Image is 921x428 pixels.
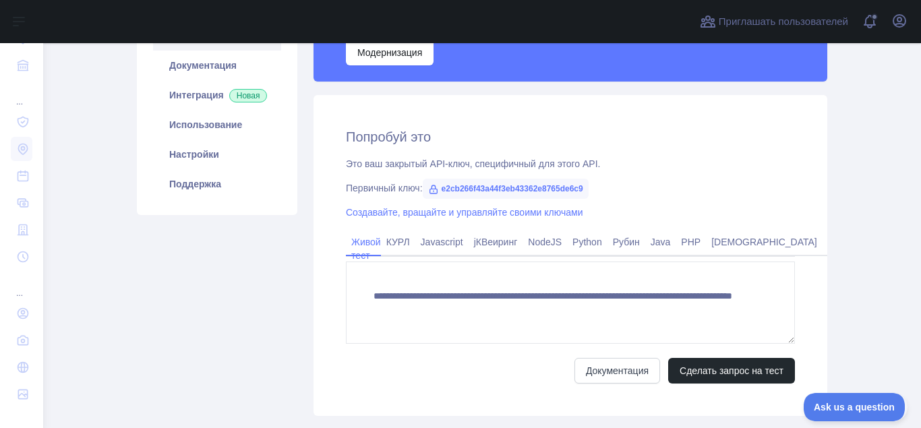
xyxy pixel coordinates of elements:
span: e2cb266f43a44f3eb43362e8765de6c9 [423,179,589,199]
a: Рубин [607,231,645,253]
a: КУРЛ [381,231,415,253]
a: NodeJS [523,231,567,253]
div: Первичный ключ: [346,181,795,195]
div: ... [11,272,32,299]
a: Использование [153,110,281,140]
h2: Попробуй это [346,127,795,146]
a: ИнтеграцияНовая [153,80,281,110]
div: ... [11,80,32,107]
a: Java [645,231,676,253]
span: Приглашать пользователей [719,14,848,30]
a: jКВеиринг [469,231,523,253]
button: Сделать запрос на тест [668,358,795,384]
a: Создавайте, вращайте и управляйте своими ключами [346,207,583,218]
a: Живой тест [346,231,381,266]
a: Настройки [153,140,281,169]
a: Документация [574,358,660,384]
a: Почтальон [823,231,881,253]
a: Документация [153,51,281,80]
a: PHP [676,231,706,253]
a: Python [567,231,607,253]
button: Модернизация [346,40,434,65]
iframe: Toggle Customer Support [804,393,908,421]
a: Поддержка [153,169,281,199]
a: [DEMOGRAPHIC_DATA] [706,231,823,253]
button: Приглашать пользователей [697,11,851,32]
span: Новая [229,89,268,102]
div: Это ваш закрытый API-ключ, специфичный для этого API. [346,157,795,171]
a: Javascript [415,231,469,253]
